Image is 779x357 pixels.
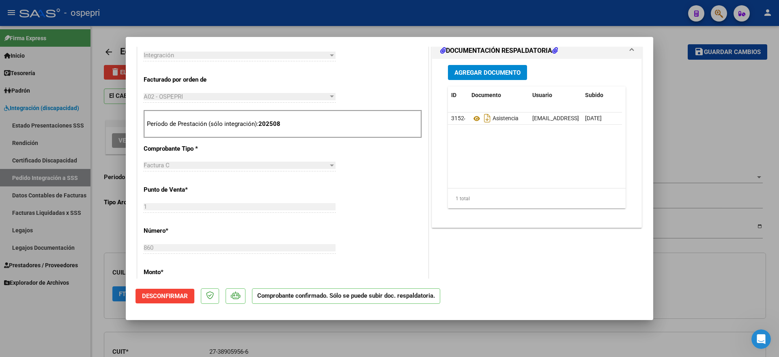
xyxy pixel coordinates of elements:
[448,87,468,104] datatable-header-cell: ID
[136,289,194,303] button: Desconfirmar
[144,75,227,84] p: Facturado por orden de
[482,112,493,125] i: Descargar documento
[451,92,456,98] span: ID
[144,93,183,100] span: A02 - OSPEPRI
[144,52,174,59] span: Integración
[582,87,622,104] datatable-header-cell: Subido
[532,115,670,121] span: [EMAIL_ADDRESS][DOMAIN_NAME] - [PERSON_NAME]
[451,115,467,121] span: 31524
[751,329,771,349] iframe: Intercom live chat
[432,43,641,59] mat-expansion-panel-header: DOCUMENTACIÓN RESPALDATORIA
[448,65,527,80] button: Agregar Documento
[432,59,641,227] div: DOCUMENTACIÓN RESPALDATORIA
[147,119,419,129] p: Período de Prestación (sólo integración):
[468,87,529,104] datatable-header-cell: Documento
[142,292,188,300] span: Desconfirmar
[252,288,440,304] p: Comprobante confirmado. Sólo se puede subir doc. respaldatoria.
[585,92,603,98] span: Subido
[454,69,521,76] span: Agregar Documento
[440,46,558,56] h1: DOCUMENTACIÓN RESPALDATORIA
[585,115,602,121] span: [DATE]
[532,92,552,98] span: Usuario
[144,226,227,236] p: Número
[529,87,582,104] datatable-header-cell: Usuario
[258,120,280,128] strong: 202508
[144,185,227,195] p: Punto de Venta
[144,162,170,169] span: Factura C
[144,144,227,154] p: Comprobante Tipo *
[471,115,519,122] span: Asistencia
[448,188,626,209] div: 1 total
[471,92,501,98] span: Documento
[144,268,227,277] p: Monto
